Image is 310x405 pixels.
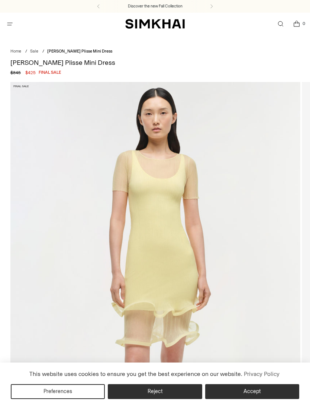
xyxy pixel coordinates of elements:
h1: [PERSON_NAME] Plisse Mini Dress [10,59,300,66]
span: [PERSON_NAME] Plisse Mini Dress [47,49,112,54]
nav: breadcrumbs [10,48,300,55]
s: $845 [10,69,21,76]
a: Sale [30,49,38,54]
span: $425 [25,69,36,76]
a: Discover the new Fall Collection [128,3,183,9]
a: Open cart modal [289,16,304,32]
button: Preferences [11,384,105,399]
button: Open menu modal [2,16,17,32]
div: / [42,48,44,55]
a: Home [10,49,21,54]
div: / [25,48,27,55]
a: Open search modal [273,16,288,32]
a: SIMKHAI [125,19,185,29]
span: This website uses cookies to ensure you get the best experience on our website. [29,370,242,377]
button: Reject [108,384,202,399]
button: Accept [205,384,299,399]
a: Privacy Policy (opens in a new tab) [242,368,280,380]
span: 0 [300,20,307,27]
